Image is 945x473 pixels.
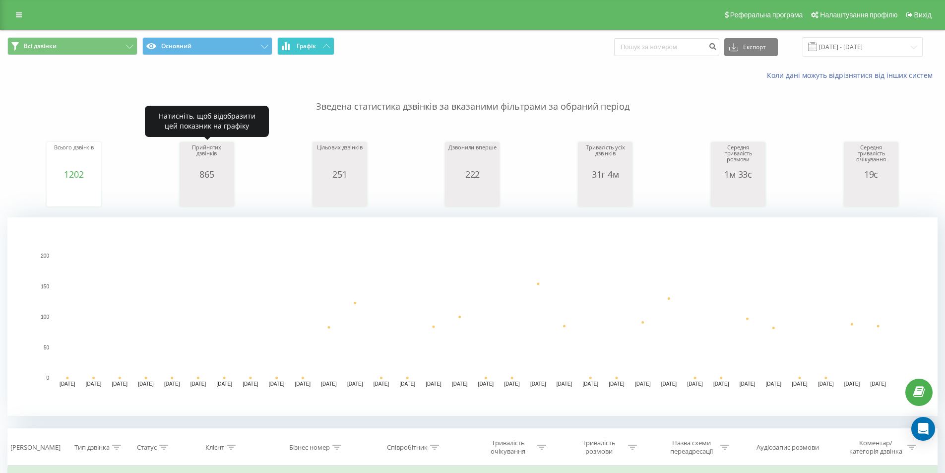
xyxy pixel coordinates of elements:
div: Співробітник [387,443,428,452]
text: [DATE] [609,381,625,387]
p: Зведена статистика дзвінків за вказаними фільтрами за обраний період [7,80,938,113]
text: [DATE] [792,381,808,387]
div: [PERSON_NAME] [10,443,61,452]
div: Open Intercom Messenger [911,417,935,441]
a: Коли дані можуть відрізнятися вiд інших систем [767,70,938,80]
div: Натисніть, щоб відобразити цей показник на графіку [145,106,269,137]
div: Назва схеми переадресації [665,439,718,456]
div: 19с [846,169,896,179]
svg: A chart. [182,179,232,209]
text: [DATE] [557,381,572,387]
div: 865 [182,169,232,179]
text: [DATE] [60,381,75,387]
text: [DATE] [713,381,729,387]
text: [DATE] [504,381,520,387]
svg: A chart. [580,179,630,209]
text: [DATE] [321,381,337,387]
text: 100 [41,314,49,320]
div: Тривалість очікування [482,439,535,456]
div: Аудіозапис розмови [756,443,819,452]
text: [DATE] [635,381,651,387]
text: [DATE] [687,381,703,387]
button: Всі дзвінки [7,37,137,55]
span: Всі дзвінки [24,42,57,50]
text: [DATE] [374,381,389,387]
text: 150 [41,284,49,289]
text: [DATE] [216,381,232,387]
div: 1202 [49,169,99,179]
div: 251 [315,169,365,179]
svg: A chart. [49,179,99,209]
button: Основний [142,37,272,55]
div: Цільових дзвінків [315,144,365,169]
text: [DATE] [478,381,494,387]
text: [DATE] [870,381,886,387]
div: Дзвонили вперше [447,144,497,169]
div: Всього дзвінків [49,144,99,169]
svg: A chart. [447,179,497,209]
text: [DATE] [112,381,128,387]
span: Налаштування профілю [820,11,897,19]
div: Середня тривалість розмови [713,144,763,169]
div: 222 [447,169,497,179]
button: Графік [277,37,334,55]
text: 200 [41,253,49,259]
text: 0 [46,375,49,381]
input: Пошук за номером [614,38,719,56]
text: [DATE] [190,381,206,387]
text: [DATE] [138,381,154,387]
text: [DATE] [243,381,258,387]
button: Експорт [724,38,778,56]
div: 31г 4м [580,169,630,179]
div: Тривалість усіх дзвінків [580,144,630,169]
text: [DATE] [582,381,598,387]
svg: A chart. [713,179,763,209]
span: Реферальна програма [730,11,803,19]
span: Графік [297,43,316,50]
div: Тип дзвінка [74,443,110,452]
text: [DATE] [269,381,285,387]
svg: A chart. [7,217,938,416]
text: [DATE] [426,381,441,387]
text: [DATE] [661,381,677,387]
text: [DATE] [399,381,415,387]
svg: A chart. [846,179,896,209]
div: 1м 33с [713,169,763,179]
text: 50 [44,345,50,350]
text: [DATE] [164,381,180,387]
text: [DATE] [295,381,311,387]
div: Середня тривалість очікування [846,144,896,169]
div: Клієнт [205,443,224,452]
text: [DATE] [86,381,102,387]
text: [DATE] [740,381,756,387]
div: Бізнес номер [289,443,330,452]
text: [DATE] [347,381,363,387]
span: Вихід [914,11,932,19]
text: [DATE] [844,381,860,387]
div: Прийнятих дзвінків [182,144,232,169]
text: [DATE] [452,381,468,387]
text: [DATE] [818,381,834,387]
div: Тривалість розмови [572,439,626,456]
div: Коментар/категорія дзвінка [847,439,905,456]
div: Статус [137,443,157,452]
text: [DATE] [766,381,782,387]
svg: A chart. [315,179,365,209]
text: [DATE] [530,381,546,387]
